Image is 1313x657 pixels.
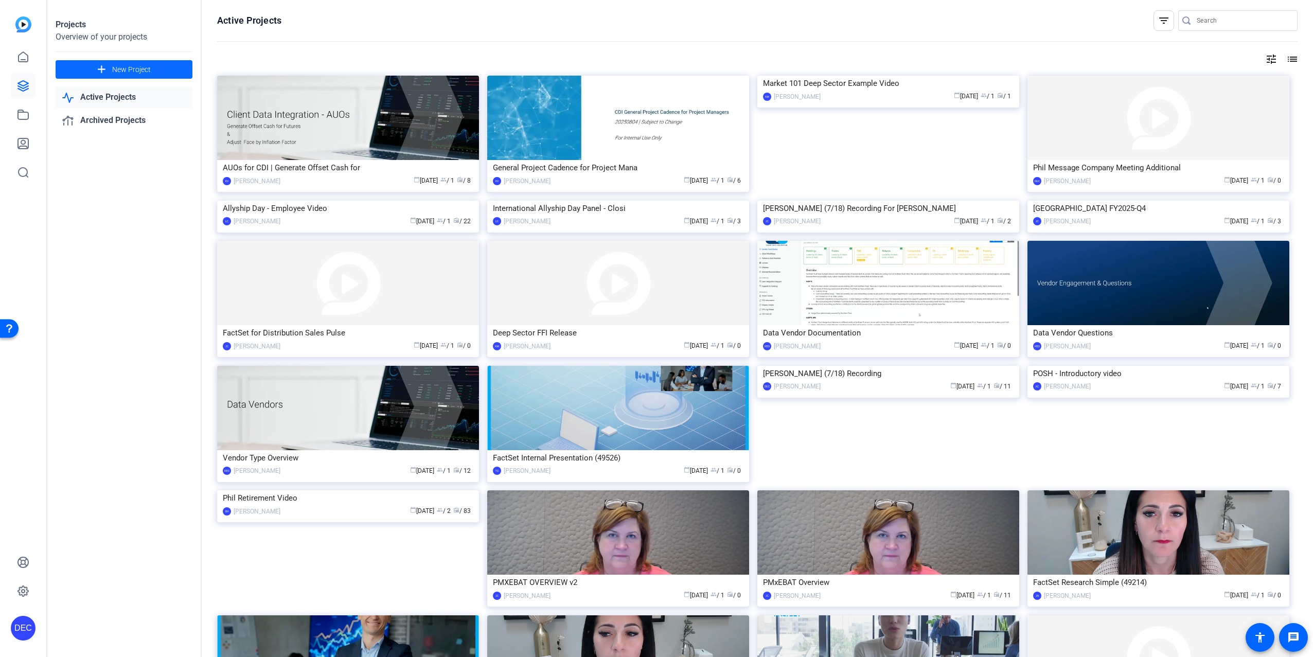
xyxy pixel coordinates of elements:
span: [DATE] [410,467,434,474]
input: Search [1197,14,1289,27]
div: AUOs for CDI | Generate Offset Cash for [223,160,473,175]
span: radio [1267,591,1273,597]
div: [PERSON_NAME] [774,92,821,102]
span: / 0 [1267,592,1281,599]
div: DEC [1033,177,1041,185]
span: radio [1267,342,1273,348]
div: Phil Message Company Meeting Additional [1033,160,1284,175]
h1: Active Projects [217,14,281,27]
div: PMxEBAT Overview [763,575,1014,590]
span: / 1 [1251,177,1265,184]
mat-icon: tune [1265,53,1277,65]
span: / 1 [981,342,995,349]
a: Active Projects [56,87,192,108]
div: [PERSON_NAME] [234,506,280,517]
div: [PERSON_NAME] [1044,381,1091,392]
div: LC [223,217,231,225]
span: calendar_today [954,342,960,348]
div: KBS [1033,342,1041,350]
span: group [981,92,987,98]
span: calendar_today [1224,342,1230,348]
div: [GEOGRAPHIC_DATA] FY2025-Q4 [1033,201,1284,216]
span: group [437,217,443,223]
div: Deep Sector FFI Release [493,325,743,341]
span: / 1 [711,342,724,349]
span: / 0 [1267,177,1281,184]
span: / 1 [1251,592,1265,599]
div: [PERSON_NAME] (7/18) Recording For [PERSON_NAME] [763,201,1014,216]
span: radio [453,467,459,473]
span: [DATE] [410,507,434,514]
span: radio [453,217,459,223]
span: / 1 [711,467,724,474]
span: / 2 [437,507,451,514]
div: [PERSON_NAME] [504,466,551,476]
span: / 0 [997,342,1011,349]
span: / 7 [1267,383,1281,390]
span: radio [997,217,1003,223]
span: / 1 [977,383,991,390]
div: [PERSON_NAME] [504,176,551,186]
span: [DATE] [950,383,974,390]
span: group [1251,591,1257,597]
span: [DATE] [414,177,438,184]
span: calendar_today [954,92,960,98]
div: TG [493,467,501,475]
span: [DATE] [950,592,974,599]
mat-icon: add [95,63,108,76]
span: / 1 [981,93,995,100]
span: / 2 [997,218,1011,225]
div: KM [493,342,501,350]
span: calendar_today [684,467,690,473]
mat-icon: accessibility [1254,631,1266,644]
span: [DATE] [414,342,438,349]
div: FactSet Research Simple (49214) [1033,575,1284,590]
span: group [437,507,443,513]
div: [PERSON_NAME] [234,216,280,226]
span: radio [1267,382,1273,388]
span: New Project [112,64,151,75]
span: [DATE] [684,177,708,184]
div: Overview of your projects [56,31,192,43]
div: Market 101 Deep Sector Example Video [763,76,1014,91]
span: [DATE] [954,342,978,349]
div: JC [1033,217,1041,225]
div: [PERSON_NAME] [774,381,821,392]
div: AC [1033,382,1041,390]
span: / 0 [457,342,471,349]
div: [PERSON_NAME] [504,591,551,601]
div: JC [763,592,771,600]
span: / 0 [727,342,741,349]
span: / 1 [981,218,995,225]
div: [PERSON_NAME] (7/18) Recording [763,366,1014,381]
span: calendar_today [684,342,690,348]
img: blue-gradient.svg [15,16,31,32]
div: [PERSON_NAME] [1044,176,1091,186]
span: / 1 [437,218,451,225]
span: [DATE] [1224,383,1248,390]
div: Vendor Type Overview [223,450,473,466]
span: [DATE] [684,218,708,225]
div: General Project Cadence for Project Mana [493,160,743,175]
span: / 6 [727,177,741,184]
div: KV [223,177,231,185]
span: radio [727,217,733,223]
span: calendar_today [950,591,956,597]
div: FactSet for Distribution Sales Pulse [223,325,473,341]
span: radio [993,591,1000,597]
span: group [711,342,717,348]
div: [PERSON_NAME] [1044,341,1091,351]
span: calendar_today [414,342,420,348]
span: [DATE] [684,592,708,599]
div: POSH - Introductory video [1033,366,1284,381]
div: [PERSON_NAME] [774,341,821,351]
span: / 1 [1251,342,1265,349]
span: group [711,467,717,473]
span: / 1 [711,177,724,184]
span: radio [727,342,733,348]
div: JC [763,217,771,225]
div: [PERSON_NAME] [504,341,551,351]
span: / 0 [727,467,741,474]
div: [PERSON_NAME] [1044,216,1091,226]
span: / 11 [993,383,1011,390]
